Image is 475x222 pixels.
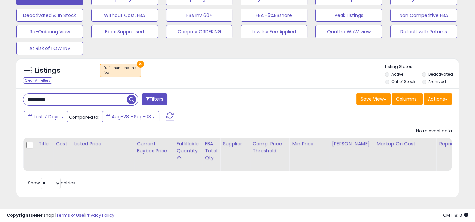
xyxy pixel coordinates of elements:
[16,42,83,55] button: At Risk of LOW INV
[56,140,69,147] div: Cost
[391,71,403,77] label: Active
[374,138,436,171] th: The percentage added to the cost of goods (COGS) that forms the calculator for Min & Max prices.
[252,140,286,154] div: Comp. Price Threshold
[7,212,114,219] div: seller snap | |
[396,96,417,102] span: Columns
[35,66,60,75] h5: Listings
[439,140,463,147] div: Repricing
[166,9,233,22] button: FBA Inv 60+
[390,9,457,22] button: Non Competitive FBA
[416,128,452,134] div: No relevant data
[332,140,371,147] div: [PERSON_NAME]
[220,138,250,171] th: CSV column name: cust_attr_1_Supplier
[7,212,31,218] strong: Copyright
[137,61,144,68] button: ×
[28,180,75,186] span: Show: entries
[85,212,114,218] a: Privacy Policy
[315,25,382,38] button: Quattro WoW view
[102,111,159,122] button: Aug-28 - Sep-03
[376,140,433,147] div: Markup on Cost
[34,113,60,120] span: Last 7 Days
[69,114,99,120] span: Compared to:
[356,93,391,105] button: Save View
[16,9,83,22] button: Deactivated & In Stock
[104,65,137,75] span: Fulfillment channel :
[391,79,415,84] label: Out of Stock
[91,25,158,38] button: Bbox Suppressed
[23,77,52,84] div: Clear All Filters
[223,140,247,147] div: Supplier
[424,93,452,105] button: Actions
[241,25,307,38] button: Low Inv Fee Applied
[91,9,158,22] button: Without Cost, FBA
[74,140,131,147] div: Listed Price
[142,93,167,105] button: Filters
[315,9,382,22] button: Peak Listings
[292,140,326,147] div: Min Price
[205,140,217,161] div: FBA Total Qty
[137,140,171,154] div: Current Buybox Price
[24,111,68,122] button: Last 7 Days
[241,9,307,22] button: FBA -5%BBshare
[390,25,457,38] button: Default with Returns
[16,25,83,38] button: Re-Ordering View
[38,140,50,147] div: Title
[428,79,446,84] label: Archived
[112,113,151,120] span: Aug-28 - Sep-03
[443,212,468,218] span: 2025-09-11 18:13 GMT
[104,70,137,75] div: fba
[385,64,459,70] p: Listing States:
[392,93,423,105] button: Columns
[176,140,199,154] div: Fulfillable Quantity
[428,71,453,77] label: Deactivated
[56,212,84,218] a: Terms of Use
[166,25,233,38] button: Canprev ORDERING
